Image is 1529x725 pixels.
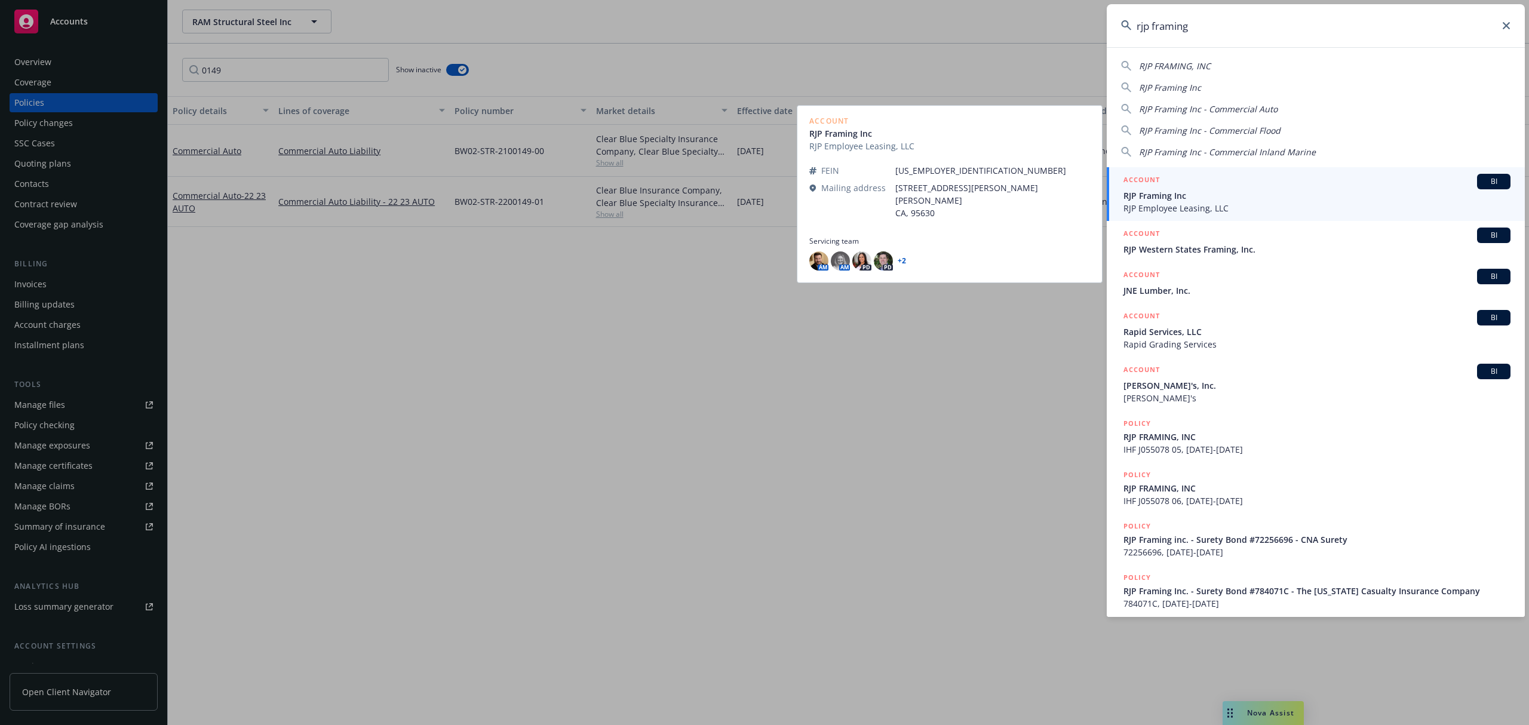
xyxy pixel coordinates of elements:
[1107,565,1525,616] a: POLICYRJP Framing Inc. - Surety Bond #784071C - The [US_STATE] Casualty Insurance Company784071C,...
[1123,520,1151,532] h5: POLICY
[1123,585,1510,597] span: RJP Framing Inc. - Surety Bond #784071C - The [US_STATE] Casualty Insurance Company
[1123,202,1510,214] span: RJP Employee Leasing, LLC
[1123,443,1510,456] span: IHF J055078 05, [DATE]-[DATE]
[1123,572,1151,583] h5: POLICY
[1123,310,1160,324] h5: ACCOUNT
[1482,176,1506,187] span: BI
[1123,338,1510,351] span: Rapid Grading Services
[1107,167,1525,221] a: ACCOUNTBIRJP Framing IncRJP Employee Leasing, LLC
[1123,379,1510,392] span: [PERSON_NAME]'s, Inc.
[1482,230,1506,241] span: BI
[1123,189,1510,202] span: RJP Framing Inc
[1123,417,1151,429] h5: POLICY
[1107,262,1525,303] a: ACCOUNTBIJNE Lumber, Inc.
[1107,221,1525,262] a: ACCOUNTBIRJP Western States Framing, Inc.
[1123,533,1510,546] span: RJP Framing inc. - Surety Bond #72256696 - CNA Surety
[1482,312,1506,323] span: BI
[1139,103,1278,115] span: RJP Framing Inc - Commercial Auto
[1123,494,1510,507] span: IHF J055078 06, [DATE]-[DATE]
[1123,392,1510,404] span: [PERSON_NAME]'s
[1139,125,1281,136] span: RJP Framing Inc - Commercial Flood
[1123,228,1160,242] h5: ACCOUNT
[1482,271,1506,282] span: BI
[1123,546,1510,558] span: 72256696, [DATE]-[DATE]
[1107,357,1525,411] a: ACCOUNTBI[PERSON_NAME]'s, Inc.[PERSON_NAME]'s
[1139,146,1316,158] span: RJP Framing Inc - Commercial Inland Marine
[1107,4,1525,47] input: Search...
[1123,469,1151,481] h5: POLICY
[1123,174,1160,188] h5: ACCOUNT
[1123,284,1510,297] span: JNE Lumber, Inc.
[1107,514,1525,565] a: POLICYRJP Framing inc. - Surety Bond #72256696 - CNA Surety72256696, [DATE]-[DATE]
[1139,82,1201,93] span: RJP Framing Inc
[1123,364,1160,378] h5: ACCOUNT
[1482,366,1506,377] span: BI
[1123,597,1510,610] span: 784071C, [DATE]-[DATE]
[1123,482,1510,494] span: RJP FRAMING, INC
[1107,303,1525,357] a: ACCOUNTBIRapid Services, LLCRapid Grading Services
[1107,411,1525,462] a: POLICYRJP FRAMING, INCIHF J055078 05, [DATE]-[DATE]
[1123,325,1510,338] span: Rapid Services, LLC
[1107,462,1525,514] a: POLICYRJP FRAMING, INCIHF J055078 06, [DATE]-[DATE]
[1123,243,1510,256] span: RJP Western States Framing, Inc.
[1123,431,1510,443] span: RJP FRAMING, INC
[1123,269,1160,283] h5: ACCOUNT
[1139,60,1211,72] span: RJP FRAMING, INC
